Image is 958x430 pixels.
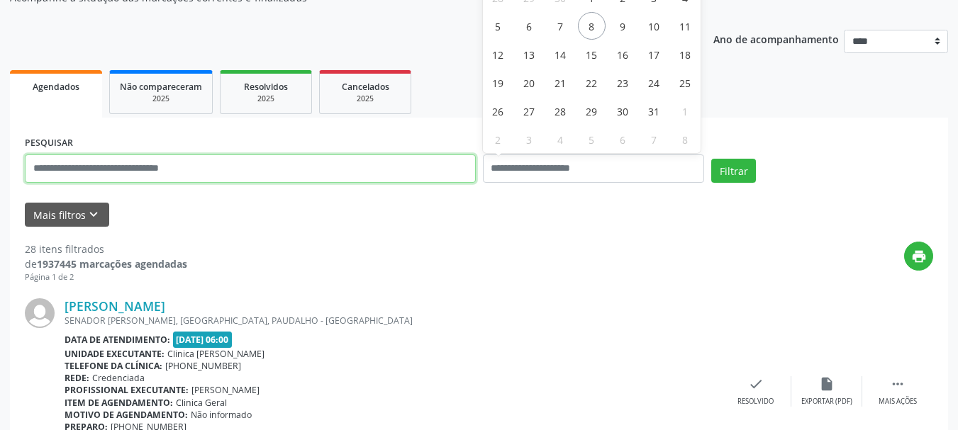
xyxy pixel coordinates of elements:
b: Profissional executante: [65,384,189,396]
button: Mais filtroskeyboard_arrow_down [25,203,109,227]
label: PESQUISAR [25,132,73,154]
span: Novembro 6, 2025 [609,125,637,153]
span: Outubro 7, 2025 [547,12,574,40]
span: Outubro 31, 2025 [640,97,668,125]
div: 28 itens filtrados [25,242,187,256]
span: Novembro 2, 2025 [484,125,512,153]
b: Rede: [65,372,89,384]
span: Outubro 8, 2025 [578,12,606,40]
span: Outubro 6, 2025 [516,12,543,40]
img: img [25,298,55,328]
span: Outubro 27, 2025 [516,97,543,125]
span: Outubro 20, 2025 [516,69,543,96]
span: Clinica [PERSON_NAME] [167,348,264,360]
span: Outubro 12, 2025 [484,40,512,68]
span: [PHONE_NUMBER] [165,360,241,372]
div: 2025 [120,94,202,104]
span: [PERSON_NAME] [191,384,260,396]
span: Novembro 5, 2025 [578,125,606,153]
div: Página 1 de 2 [25,271,187,283]
i: print [911,249,927,264]
div: 2025 [230,94,301,104]
span: Outubro 23, 2025 [609,69,637,96]
i:  [890,376,906,392]
div: Exportar (PDF) [801,397,852,407]
div: Resolvido [737,397,774,407]
i: insert_drive_file [819,376,835,392]
span: Não compareceram [120,81,202,93]
span: Novembro 4, 2025 [547,125,574,153]
span: [DATE] 06:00 [173,332,233,348]
div: Mais ações [879,397,917,407]
span: Outubro 9, 2025 [609,12,637,40]
span: Outubro 28, 2025 [547,97,574,125]
span: Novembro 1, 2025 [672,97,699,125]
span: Novembro 7, 2025 [640,125,668,153]
span: Clinica Geral [176,397,227,409]
span: Outubro 25, 2025 [672,69,699,96]
span: Outubro 13, 2025 [516,40,543,68]
span: Outubro 5, 2025 [484,12,512,40]
b: Motivo de agendamento: [65,409,188,421]
div: de [25,256,187,271]
span: Outubro 22, 2025 [578,69,606,96]
a: [PERSON_NAME] [65,298,165,314]
b: Unidade executante: [65,348,165,360]
b: Telefone da clínica: [65,360,162,372]
span: Outubro 24, 2025 [640,69,668,96]
span: Novembro 8, 2025 [672,125,699,153]
span: Outubro 29, 2025 [578,97,606,125]
span: Outubro 18, 2025 [672,40,699,68]
b: Item de agendamento: [65,397,173,409]
p: Ano de acompanhamento [713,30,839,47]
span: Outubro 11, 2025 [672,12,699,40]
span: Cancelados [342,81,389,93]
span: Outubro 26, 2025 [484,97,512,125]
span: Outubro 30, 2025 [609,97,637,125]
span: Resolvidos [244,81,288,93]
span: Não informado [191,409,252,421]
span: Outubro 10, 2025 [640,12,668,40]
button: print [904,242,933,271]
span: Outubro 15, 2025 [578,40,606,68]
span: Outubro 19, 2025 [484,69,512,96]
span: Credenciada [92,372,145,384]
span: Outubro 21, 2025 [547,69,574,96]
strong: 1937445 marcações agendadas [37,257,187,271]
span: Novembro 3, 2025 [516,125,543,153]
div: SENADOR [PERSON_NAME], [GEOGRAPHIC_DATA], PAUDALHO - [GEOGRAPHIC_DATA] [65,315,720,327]
span: Agendados [33,81,79,93]
span: Outubro 14, 2025 [547,40,574,68]
span: Outubro 17, 2025 [640,40,668,68]
button: Filtrar [711,159,756,183]
span: Outubro 16, 2025 [609,40,637,68]
i: check [748,376,764,392]
div: 2025 [330,94,401,104]
b: Data de atendimento: [65,334,170,346]
i: keyboard_arrow_down [86,207,101,222]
